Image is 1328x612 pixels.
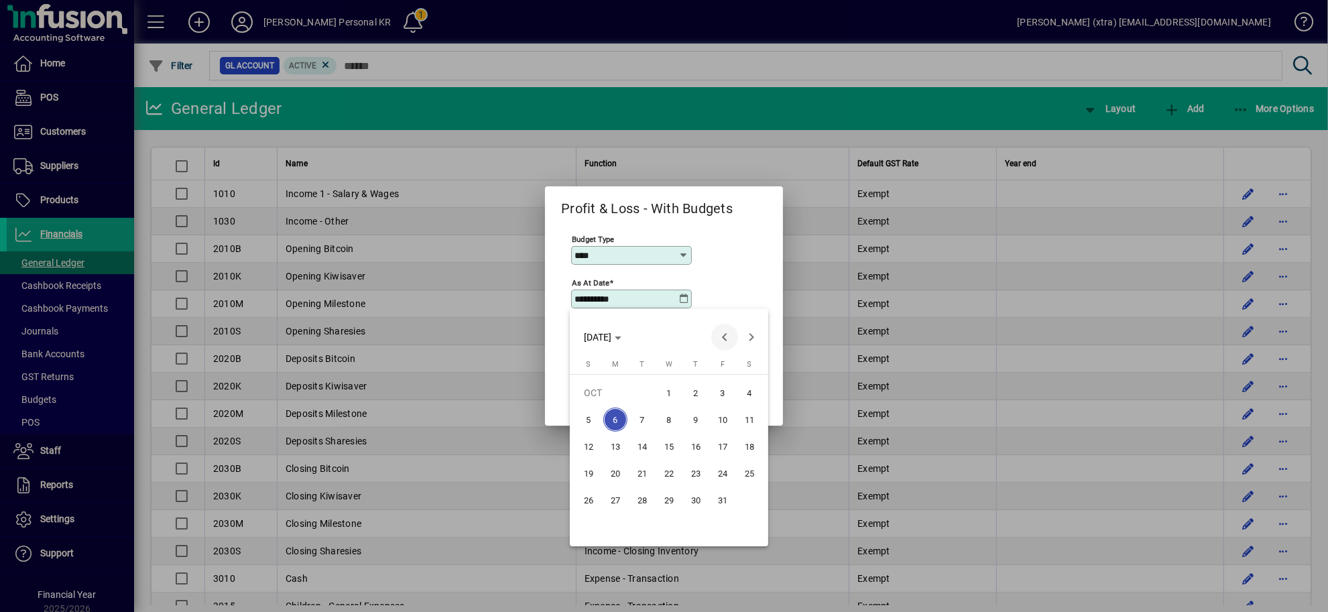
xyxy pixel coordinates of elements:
[603,434,627,458] span: 13
[586,360,591,369] span: S
[630,408,654,432] span: 7
[577,488,601,512] span: 26
[684,461,708,485] span: 23
[629,460,656,487] button: Tue Oct 21 2025
[603,488,627,512] span: 27
[656,460,682,487] button: Wed Oct 22 2025
[682,379,709,406] button: Thu Oct 02 2025
[612,360,619,369] span: M
[738,324,765,351] button: Next month
[629,433,656,460] button: Tue Oct 14 2025
[711,434,735,458] span: 17
[736,460,763,487] button: Sat Oct 25 2025
[709,433,736,460] button: Fri Oct 17 2025
[682,406,709,433] button: Thu Oct 09 2025
[736,379,763,406] button: Sat Oct 04 2025
[602,460,629,487] button: Mon Oct 20 2025
[629,487,656,513] button: Tue Oct 28 2025
[711,488,735,512] span: 31
[721,360,725,369] span: F
[736,406,763,433] button: Sat Oct 11 2025
[711,461,735,485] span: 24
[630,461,654,485] span: 21
[602,406,629,433] button: Mon Oct 06 2025
[603,461,627,485] span: 20
[684,434,708,458] span: 16
[579,325,627,349] button: Choose month and year
[657,408,681,432] span: 8
[709,379,736,406] button: Fri Oct 03 2025
[575,406,602,433] button: Sun Oct 05 2025
[684,381,708,405] span: 2
[575,460,602,487] button: Sun Oct 19 2025
[640,360,644,369] span: T
[584,332,611,343] span: [DATE]
[709,406,736,433] button: Fri Oct 10 2025
[602,433,629,460] button: Mon Oct 13 2025
[682,460,709,487] button: Thu Oct 23 2025
[657,381,681,405] span: 1
[666,360,672,369] span: W
[711,381,735,405] span: 3
[709,460,736,487] button: Fri Oct 24 2025
[682,433,709,460] button: Thu Oct 16 2025
[737,434,762,458] span: 18
[657,488,681,512] span: 29
[682,487,709,513] button: Thu Oct 30 2025
[656,487,682,513] button: Wed Oct 29 2025
[575,487,602,513] button: Sun Oct 26 2025
[630,434,654,458] span: 14
[577,408,601,432] span: 5
[737,461,762,485] span: 25
[709,487,736,513] button: Fri Oct 31 2025
[747,360,751,369] span: S
[629,406,656,433] button: Tue Oct 07 2025
[684,488,708,512] span: 30
[737,408,762,432] span: 11
[657,434,681,458] span: 15
[711,324,738,351] button: Previous month
[711,408,735,432] span: 10
[575,433,602,460] button: Sun Oct 12 2025
[737,381,762,405] span: 4
[603,408,627,432] span: 6
[577,434,601,458] span: 12
[657,461,681,485] span: 22
[656,406,682,433] button: Wed Oct 08 2025
[575,379,656,406] td: OCT
[693,360,698,369] span: T
[602,487,629,513] button: Mon Oct 27 2025
[630,488,654,512] span: 28
[656,433,682,460] button: Wed Oct 15 2025
[656,379,682,406] button: Wed Oct 01 2025
[684,408,708,432] span: 9
[736,433,763,460] button: Sat Oct 18 2025
[577,461,601,485] span: 19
